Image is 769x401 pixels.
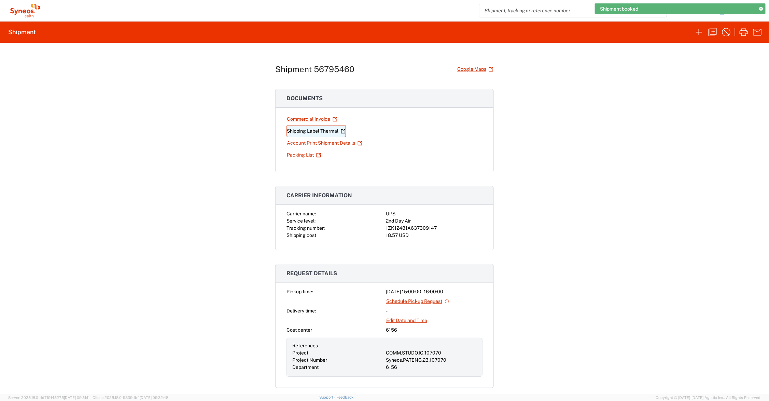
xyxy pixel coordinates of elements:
[292,349,383,357] div: Project
[386,295,450,307] a: Schedule Pickup Request
[64,396,89,400] span: [DATE] 09:51:11
[336,395,354,399] a: Feedback
[386,315,428,326] a: Edit Date and Time
[457,63,494,75] a: Google Maps
[286,218,316,224] span: Service level:
[386,288,483,295] div: [DATE] 15:00:00 - 16:00:00
[386,232,483,239] div: 18.57 USD
[8,396,89,400] span: Server: 2025.18.0-dd719145275
[292,343,318,348] span: References
[286,211,316,216] span: Carrier name:
[286,149,321,161] a: Packing List
[286,308,316,313] span: Delivery time:
[386,357,477,364] div: Syneos.PATENG.23.107070
[140,396,168,400] span: [DATE] 09:32:48
[292,364,383,371] div: Department
[286,327,312,333] span: Cost center
[286,113,338,125] a: Commercial Invoice
[386,326,483,334] div: 6156
[286,137,363,149] a: Account Print Shipment Details
[386,225,483,232] div: 1ZK12481A637309147
[386,210,483,217] div: UPS
[286,125,346,137] a: Shipping Label Thermal
[8,28,36,36] h2: Shipment
[386,307,483,315] div: -
[286,192,352,199] span: Carrier information
[286,225,325,231] span: Tracking number:
[93,396,168,400] span: Client: 2025.18.0-9839db4
[319,395,336,399] a: Support
[286,95,323,102] span: Documents
[275,64,354,74] h1: Shipment 56795460
[292,357,383,364] div: Project Number
[386,217,483,225] div: 2nd Day Air
[656,395,761,401] span: Copyright © [DATE]-[DATE] Agistix Inc., All Rights Reserved
[600,6,638,12] span: Shipment booked
[286,232,316,238] span: Shipping cost
[386,364,477,371] div: 6156
[286,270,337,277] span: Request details
[386,349,477,357] div: COMM.STUDO.IC.107070
[286,289,313,294] span: Pickup time:
[479,4,656,17] input: Shipment, tracking or reference number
